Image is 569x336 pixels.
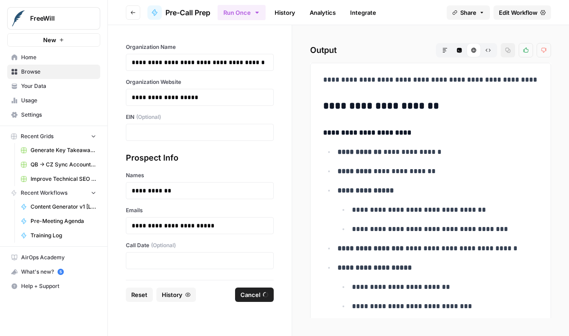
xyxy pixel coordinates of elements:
[7,279,100,293] button: Help + Support
[345,5,382,20] a: Integrate
[21,82,96,90] span: Your Data
[8,265,100,279] div: What's new?
[131,290,147,299] span: Reset
[21,189,67,197] span: Recent Workflows
[240,290,260,299] span: Cancel
[126,241,274,249] label: Call Date
[7,186,100,200] button: Recent Workflows
[58,269,64,275] a: 5
[31,203,96,211] span: Content Generator v1 [LIVE]
[31,231,96,240] span: Training Log
[59,270,62,274] text: 5
[21,68,96,76] span: Browse
[235,288,274,302] button: Cancel
[43,35,56,44] span: New
[7,250,100,265] a: AirOps Academy
[126,78,274,86] label: Organization Website
[269,5,301,20] a: History
[493,5,551,20] a: Edit Workflow
[126,206,274,214] label: Emails
[17,157,100,172] a: QB -> CZ Sync Account Matching
[126,171,274,179] label: Names
[447,5,490,20] button: Share
[126,288,153,302] button: Reset
[218,5,266,20] button: Run Once
[17,228,100,243] a: Training Log
[147,5,210,20] a: Pre-Call Prep
[7,93,100,108] a: Usage
[17,172,100,186] a: Improve Technical SEO for Page
[21,282,96,290] span: Help + Support
[7,7,100,30] button: Workspace: FreeWill
[7,265,100,279] button: What's new? 5
[304,5,341,20] a: Analytics
[156,288,196,302] button: History
[165,7,210,18] span: Pre-Call Prep
[126,43,274,51] label: Organization Name
[7,50,100,65] a: Home
[7,79,100,93] a: Your Data
[21,96,96,105] span: Usage
[31,146,96,154] span: Generate Key Takeaways from Webinar Transcripts
[499,8,538,17] span: Edit Workflow
[21,132,53,140] span: Recent Grids
[10,10,27,26] img: FreeWill Logo
[31,217,96,225] span: Pre-Meeting Agenda
[21,53,96,61] span: Home
[7,130,100,143] button: Recent Grids
[21,111,96,119] span: Settings
[21,253,96,262] span: AirOps Academy
[17,200,100,214] a: Content Generator v1 [LIVE]
[126,113,274,121] label: EIN
[136,113,161,121] span: (Optional)
[460,8,476,17] span: Share
[30,14,84,23] span: FreeWill
[7,65,100,79] a: Browse
[162,290,182,299] span: History
[310,43,551,57] h2: Output
[17,214,100,228] a: Pre-Meeting Agenda
[126,152,274,164] div: Prospect Info
[7,108,100,122] a: Settings
[31,175,96,183] span: Improve Technical SEO for Page
[151,241,176,249] span: (Optional)
[17,143,100,157] a: Generate Key Takeaways from Webinar Transcripts
[31,161,96,169] span: QB -> CZ Sync Account Matching
[7,33,100,47] button: New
